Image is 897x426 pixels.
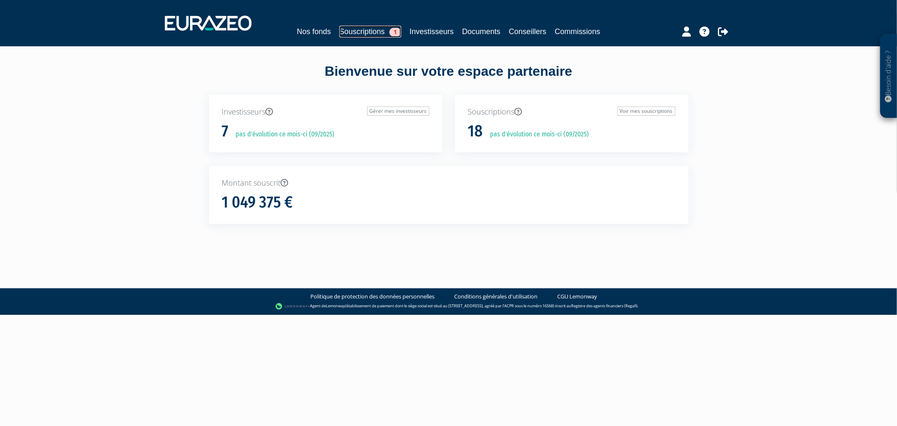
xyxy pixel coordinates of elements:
a: Documents [462,26,500,37]
p: pas d'évolution ce mois-ci (09/2025) [484,130,589,139]
a: Souscriptions1 [339,26,401,37]
a: Voir mes souscriptions [617,106,675,116]
div: Bienvenue sur votre espace partenaire [203,62,695,95]
p: Montant souscrit [222,178,675,189]
a: CGU Lemonway [557,293,597,301]
a: Commissions [555,26,600,37]
img: logo-lemonway.png [275,302,308,311]
div: - Agent de (établissement de paiement dont le siège social est situé au [STREET_ADDRESS], agréé p... [8,302,889,311]
span: 1 [389,28,401,37]
a: Investisseurs [410,26,454,37]
a: Registre des agents financiers (Regafi) [571,303,638,309]
p: pas d'évolution ce mois-ci (09/2025) [230,130,335,139]
a: Conseillers [509,26,546,37]
p: Investisseurs [222,106,429,117]
p: Souscriptions [468,106,675,117]
a: Nos fonds [297,26,331,37]
a: Gérer mes investisseurs [367,106,429,116]
h1: 7 [222,122,229,140]
h1: 18 [468,122,483,140]
h1: 1 049 375 € [222,194,293,211]
a: Conditions générales d'utilisation [454,293,537,301]
img: 1732889491-logotype_eurazeo_blanc_rvb.png [165,16,251,31]
p: Besoin d'aide ? [884,38,894,114]
a: Lemonway [326,303,345,309]
a: Politique de protection des données personnelles [310,293,434,301]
